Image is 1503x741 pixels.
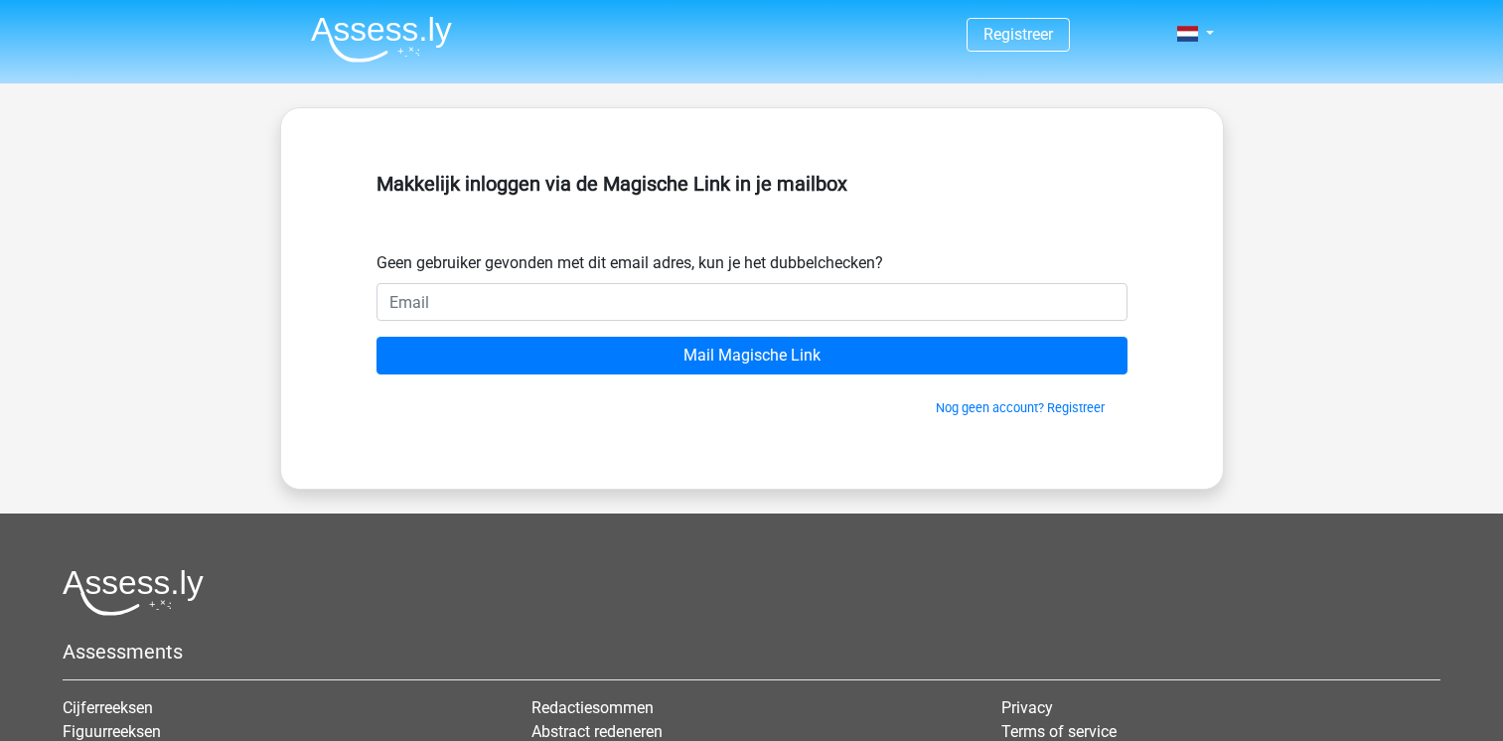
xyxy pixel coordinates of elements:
input: Email [376,283,1127,321]
img: Assessly logo [63,569,204,616]
img: Assessly [311,16,452,63]
h5: Assessments [63,640,1440,664]
a: Registreer [983,25,1053,44]
a: Privacy [1001,698,1053,717]
a: Terms of service [1001,722,1117,741]
a: Nog geen account? Registreer [936,400,1105,415]
div: Geen gebruiker gevonden met dit email adres, kun je het dubbelchecken? [376,251,1127,275]
input: Mail Magische Link [376,337,1127,374]
h5: Makkelijk inloggen via de Magische Link in je mailbox [376,172,1127,196]
a: Abstract redeneren [531,722,663,741]
a: Cijferreeksen [63,698,153,717]
a: Redactiesommen [531,698,654,717]
a: Figuurreeksen [63,722,161,741]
